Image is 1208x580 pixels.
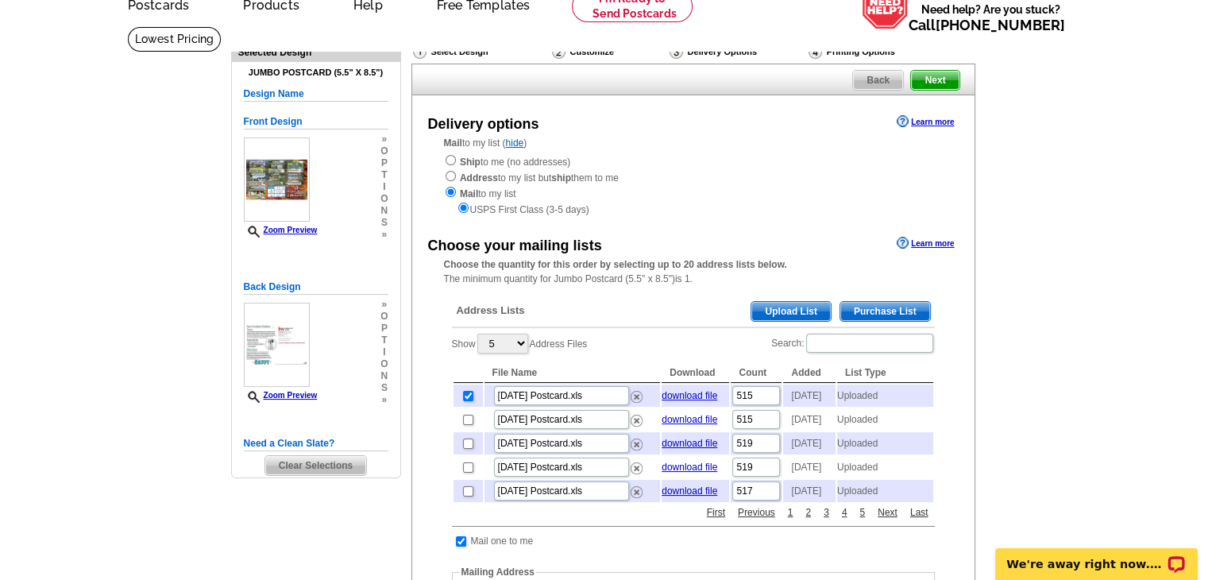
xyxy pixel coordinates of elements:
a: Back [852,70,904,91]
span: Clear Selections [265,456,366,475]
span: p [380,157,388,169]
a: First [703,505,729,520]
a: Remove this list [631,459,643,470]
img: Printing Options & Summary [809,44,822,59]
span: » [380,133,388,145]
img: Customize [552,44,565,59]
td: [DATE] [783,480,835,502]
strong: ship [551,172,571,184]
a: Learn more [897,237,954,249]
a: 3 [820,505,833,520]
strong: Address [460,172,498,184]
img: delete.png [631,486,643,498]
span: o [380,358,388,370]
span: Purchase List [840,302,930,321]
span: o [380,193,388,205]
span: s [380,382,388,394]
a: Next [874,505,901,520]
div: to me (no addresses) to my list but them to me to my list [444,153,943,217]
img: delete.png [631,415,643,427]
img: Select Design [413,44,426,59]
span: Address Lists [457,304,525,318]
th: File Name [484,363,661,383]
a: Previous [734,505,779,520]
td: Uploaded [837,480,933,502]
a: 1 [784,505,797,520]
div: Selected Design [232,44,400,60]
div: USPS First Class (3-5 days) [444,201,943,217]
h4: Jumbo Postcard (5.5" x 8.5") [244,68,388,78]
span: i [380,181,388,193]
select: ShowAddress Files [477,334,528,354]
div: Delivery Options [668,44,807,64]
strong: Mail [460,188,478,199]
iframe: LiveChat chat widget [985,530,1208,580]
span: Call [909,17,1065,33]
img: delete.png [631,462,643,474]
div: Choose your mailing lists [428,235,602,257]
h5: Front Design [244,114,388,130]
strong: Mail [444,137,462,149]
td: [DATE] [783,432,835,454]
a: Learn more [897,115,954,128]
img: small-thumb.jpg [244,303,310,387]
span: o [380,145,388,157]
span: Back [853,71,903,90]
a: Remove this list [631,435,643,447]
div: to my list ( ) [412,136,975,217]
td: Uploaded [837,456,933,478]
img: delete.png [631,439,643,450]
a: hide [506,137,524,149]
td: Mail one to me [470,533,535,549]
span: t [380,334,388,346]
a: Remove this list [631,388,643,399]
span: s [380,217,388,229]
a: 4 [838,505,851,520]
th: Download [662,363,729,383]
h5: Back Design [244,280,388,295]
div: Customize [550,44,668,60]
span: Need help? Are you stuck? [909,2,1073,33]
h5: Need a Clean Slate? [244,436,388,451]
span: Next [911,71,959,90]
label: Show Address Files [452,332,588,355]
span: » [380,394,388,406]
div: The minimum quantity for Jumbo Postcard (5.5" x 8.5")is 1. [412,257,975,286]
h5: Design Name [244,87,388,102]
span: » [380,229,388,241]
div: Printing Options [807,44,948,60]
div: Select Design [411,44,550,64]
span: Upload List [751,302,830,321]
td: [DATE] [783,408,835,431]
span: i [380,346,388,358]
a: download file [662,485,717,497]
a: Zoom Preview [244,391,318,400]
span: n [380,370,388,382]
img: Delivery Options [670,44,683,59]
img: small-thumb.jpg [244,137,310,222]
a: download file [662,438,717,449]
a: [PHONE_NUMBER] [936,17,1065,33]
span: n [380,205,388,217]
label: Search: [771,332,934,354]
img: delete.png [631,391,643,403]
a: download file [662,390,717,401]
td: [DATE] [783,385,835,407]
span: p [380,323,388,334]
a: download file [662,462,717,473]
input: Search: [806,334,933,353]
th: Added [783,363,835,383]
th: Count [731,363,782,383]
th: List Type [837,363,933,383]
strong: Choose the quantity for this order by selecting up to 20 address lists below. [444,259,787,270]
td: [DATE] [783,456,835,478]
a: Remove this list [631,412,643,423]
a: Remove this list [631,483,643,494]
td: Uploaded [837,432,933,454]
td: Uploaded [837,385,933,407]
span: t [380,169,388,181]
span: » [380,299,388,311]
div: Delivery options [428,114,539,135]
